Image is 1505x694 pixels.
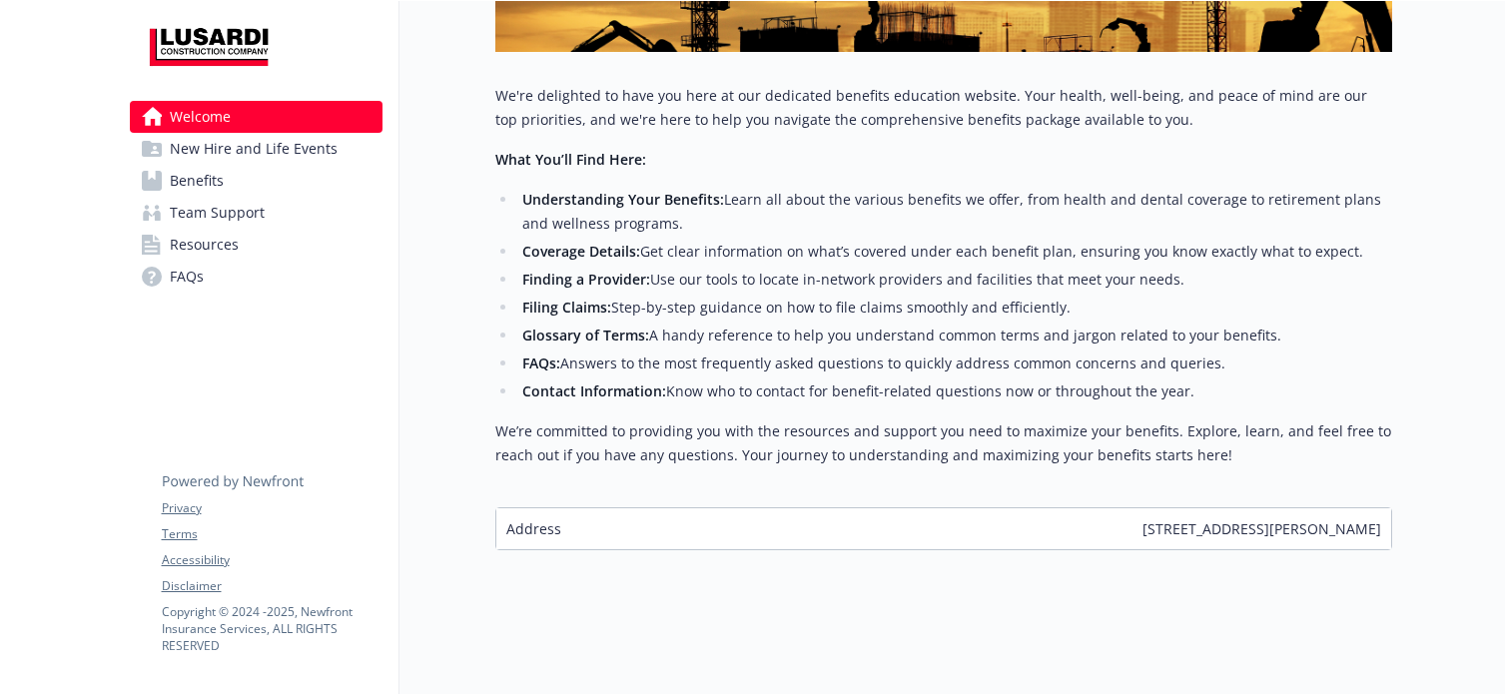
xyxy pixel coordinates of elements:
[522,190,724,209] strong: Understanding Your Benefits:
[130,229,382,261] a: Resources
[517,268,1392,292] li: Use our tools to locate in-network providers and facilities that meet your needs.
[130,101,382,133] a: Welcome
[162,577,381,595] a: Disclaimer
[517,324,1392,347] li: A handy reference to help you understand common terms and jargon related to your benefits.
[517,188,1392,236] li: Learn all about the various benefits we offer, from health and dental coverage to retirement plan...
[522,381,666,400] strong: Contact Information:
[170,101,231,133] span: Welcome
[522,298,611,317] strong: Filing Claims:
[522,353,560,372] strong: FAQs:
[170,165,224,197] span: Benefits
[170,197,265,229] span: Team Support
[517,351,1392,375] li: Answers to the most frequently asked questions to quickly address common concerns and queries.
[506,518,561,539] span: Address
[522,326,649,345] strong: Glossary of Terms:
[170,133,338,165] span: New Hire and Life Events
[162,525,381,543] a: Terms
[1142,518,1381,539] span: [STREET_ADDRESS][PERSON_NAME]
[170,261,204,293] span: FAQs
[130,197,382,229] a: Team Support
[130,165,382,197] a: Benefits
[162,499,381,517] a: Privacy
[495,150,646,169] strong: What You’ll Find Here:
[162,551,381,569] a: Accessibility
[522,270,650,289] strong: Finding a Provider:
[517,379,1392,403] li: Know who to contact for benefit-related questions now or throughout the year.
[522,242,640,261] strong: Coverage Details:
[170,229,239,261] span: Resources
[162,603,381,654] p: Copyright © 2024 - 2025 , Newfront Insurance Services, ALL RIGHTS RESERVED
[495,419,1392,467] p: We’re committed to providing you with the resources and support you need to maximize your benefit...
[495,84,1392,132] p: We're delighted to have you here at our dedicated benefits education website. Your health, well-b...
[130,133,382,165] a: New Hire and Life Events
[517,240,1392,264] li: Get clear information on what’s covered under each benefit plan, ensuring you know exactly what t...
[517,296,1392,320] li: Step-by-step guidance on how to file claims smoothly and efficiently.
[130,261,382,293] a: FAQs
